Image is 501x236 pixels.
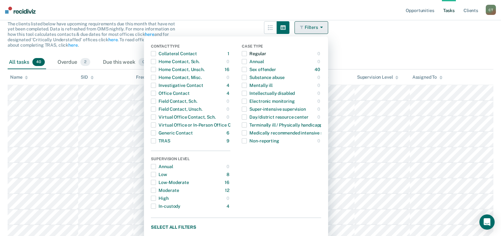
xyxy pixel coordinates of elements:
div: 0 [227,193,231,203]
div: Supervision Level [151,157,230,162]
div: 0 [227,112,231,122]
button: Filters [295,21,328,34]
div: 4 [227,88,231,98]
div: Overdue2 [56,56,91,69]
div: 0 [317,136,322,146]
div: Assigned To [412,75,443,80]
div: Generic Contact [151,128,193,138]
div: Open Intercom Messenger [479,214,495,230]
div: 8 [227,169,231,180]
div: 4 [227,80,231,90]
div: Supervision Level [357,75,399,80]
div: TRAS [151,136,170,146]
div: Name [10,75,28,80]
div: 0 [317,80,322,90]
div: Electronic monitoring [242,96,295,106]
div: 16 [225,177,231,187]
div: Case Type [242,44,321,50]
div: Regular [242,49,266,59]
div: Intellectually disabled [242,88,295,98]
div: Virtual Office Contact, Sch. [151,112,215,122]
span: 40 [32,58,45,66]
div: 0 [317,112,322,122]
div: Annual [151,161,173,172]
div: 0 [317,49,322,59]
div: Terminally ill / Physically handicapped [242,120,327,130]
div: Contact Type [151,44,230,50]
div: 40 [315,64,322,75]
button: Select all filters [151,223,321,231]
span: 0 [139,58,148,66]
div: Field Contact, Sch. [151,96,197,106]
div: 1 [227,49,231,59]
div: Substance abuse [242,72,284,82]
div: 0 [317,96,322,106]
div: 0 [317,88,322,98]
div: Home Contact, Misc. [151,72,201,82]
div: Investigative Contact [151,80,203,90]
div: Low [151,169,167,180]
div: 0 [227,72,231,82]
div: 0 [227,56,231,67]
div: Day/district resource center [242,112,308,122]
a: here [145,32,154,37]
div: High [151,193,168,203]
a: here [108,37,118,42]
button: CT [486,5,496,15]
div: Frequency [136,75,158,80]
div: 0 [317,72,322,82]
div: Annual [242,56,264,67]
div: 12 [225,185,231,195]
div: SID [81,75,94,80]
div: 16 [225,64,231,75]
div: Collateral Contact [151,49,197,59]
div: Low-Moderate [151,177,189,187]
div: C T [486,5,496,15]
div: 0 [227,161,231,172]
img: Recidiviz [5,7,36,14]
div: 0 [317,56,322,67]
div: Super-intensive supervision [242,104,306,114]
div: Mentally ill [242,80,272,90]
div: Virtual Office or In-Person Office Contact [151,120,244,130]
div: Office Contact [151,88,189,98]
span: 2 [80,58,90,66]
div: Sex offender [242,64,276,75]
div: 0 [317,104,322,114]
a: here [68,43,78,48]
div: Field Contact, Unsch. [151,104,202,114]
div: Home Contact, Unsch. [151,64,204,75]
span: The clients listed below have upcoming requirements due this month that have not yet been complet... [8,21,175,48]
div: Due this week0 [102,56,150,69]
div: Home Contact, Sch. [151,56,199,67]
div: 0 [227,96,231,106]
div: Non-reporting [242,136,279,146]
div: Moderate [151,185,179,195]
div: 9 [227,136,231,146]
div: 0 [227,104,231,114]
div: In-custody [151,201,180,211]
div: 6 [227,128,231,138]
div: All tasks40 [8,56,46,69]
div: Medically recommended intensive supervision [242,128,344,138]
div: 4 [227,201,231,211]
